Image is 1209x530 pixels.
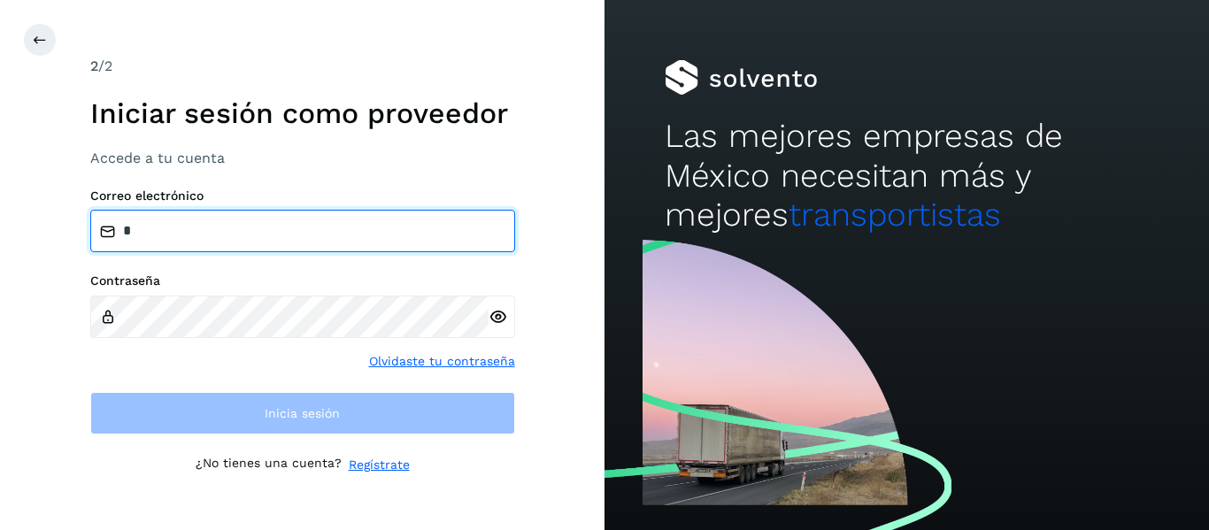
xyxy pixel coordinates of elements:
[349,456,410,474] a: Regístrate
[265,407,340,419] span: Inicia sesión
[665,117,1148,234] h2: Las mejores empresas de México necesitan más y mejores
[90,392,515,434] button: Inicia sesión
[90,58,98,74] span: 2
[90,273,515,288] label: Contraseña
[196,456,342,474] p: ¿No tienes una cuenta?
[90,188,515,204] label: Correo electrónico
[789,196,1001,234] span: transportistas
[369,352,515,371] a: Olvidaste tu contraseña
[90,150,515,166] h3: Accede a tu cuenta
[90,96,515,130] h1: Iniciar sesión como proveedor
[90,56,515,77] div: /2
